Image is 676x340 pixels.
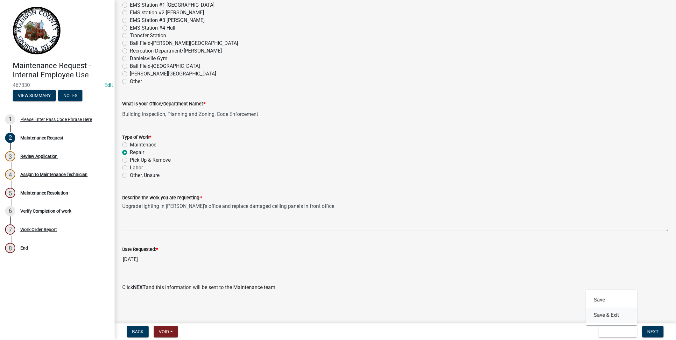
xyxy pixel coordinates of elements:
[130,78,142,85] label: Other
[130,1,215,9] label: EMS Station #1 [GEOGRAPHIC_DATA]
[5,224,15,235] div: 7
[20,172,88,177] div: Assign to Maintenance Technician
[20,209,71,213] div: Verify Completion of work
[13,90,56,101] button: View Summary
[122,247,158,252] label: Date Requested:
[647,329,658,334] span: Next
[122,196,202,200] label: Describe the work you are requesting:
[130,141,156,149] label: Maintenace
[5,114,15,124] div: 1
[58,93,82,98] wm-modal-confirm: Notes
[130,47,222,55] label: Recreation Department/[PERSON_NAME]
[154,326,178,337] button: Void
[13,61,109,80] h4: Maintenance Request - Internal Employee Use
[5,243,15,253] div: 8
[20,154,58,159] div: Review Application
[159,329,169,334] span: Void
[130,70,216,78] label: [PERSON_NAME][GEOGRAPHIC_DATA]
[5,188,15,198] div: 5
[130,32,166,39] label: Transfer Station
[133,284,146,290] strong: NEXT
[5,151,15,161] div: 3
[586,292,637,308] button: Save
[642,326,664,337] button: Next
[130,39,238,47] label: Ball Field-[PERSON_NAME][GEOGRAPHIC_DATA]
[130,24,175,32] label: EMS Station #4 Hull
[130,156,171,164] label: Pick Up & Remove
[130,17,205,24] label: EMS Station #3 [PERSON_NAME]
[122,135,151,140] label: Type of Work
[13,93,56,98] wm-modal-confirm: Summary
[104,82,113,88] wm-modal-confirm: Edit Application Number
[130,55,167,62] label: Danielsville Gym
[130,149,144,156] label: Repair
[20,191,68,195] div: Maintenance Resolution
[13,7,61,54] img: Madison County, Georgia
[599,326,637,337] button: Save & Exit
[58,90,82,101] button: Notes
[5,133,15,143] div: 2
[586,308,637,323] button: Save & Exit
[104,82,113,88] a: Edit
[130,164,143,172] label: Labor
[604,329,628,334] span: Save & Exit
[130,172,159,179] label: Other, Unsure
[20,136,63,140] div: Maintenance Request
[5,206,15,216] div: 6
[132,329,144,334] span: Back
[20,117,92,122] div: Please Enter Pass Code Phrase Here
[130,9,204,17] label: EMS station #2 [PERSON_NAME]
[20,227,57,232] div: Work Order Report
[5,169,15,180] div: 4
[20,246,28,250] div: End
[127,326,149,337] button: Back
[13,82,102,88] span: 467330
[122,102,206,106] label: What is your Office/Department Name?
[586,290,637,325] div: Save & Exit
[130,62,200,70] label: Ball Field-[GEOGRAPHIC_DATA]
[122,284,668,291] p: Click and this information will be sent to the Maintenance team.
